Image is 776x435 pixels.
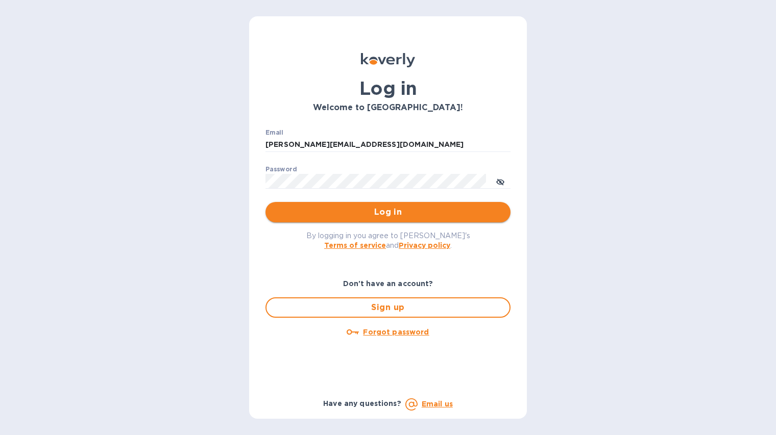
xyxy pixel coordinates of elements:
label: Password [265,166,297,172]
img: Koverly [361,53,415,67]
span: By logging in you agree to [PERSON_NAME]'s and . [306,232,470,249]
b: Don't have an account? [343,279,433,288]
button: Log in [265,202,511,222]
button: Sign up [265,297,511,318]
a: Email us [422,400,453,408]
span: Sign up [275,301,501,314]
u: Forgot password [363,328,429,336]
h3: Welcome to [GEOGRAPHIC_DATA]! [265,103,511,113]
a: Terms of service [324,241,386,249]
button: toggle password visibility [490,171,511,191]
a: Privacy policy [399,241,450,249]
input: Enter email address [265,137,511,152]
label: Email [265,130,283,136]
b: Have any questions? [323,399,401,407]
span: Log in [274,206,502,218]
h1: Log in [265,78,511,99]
